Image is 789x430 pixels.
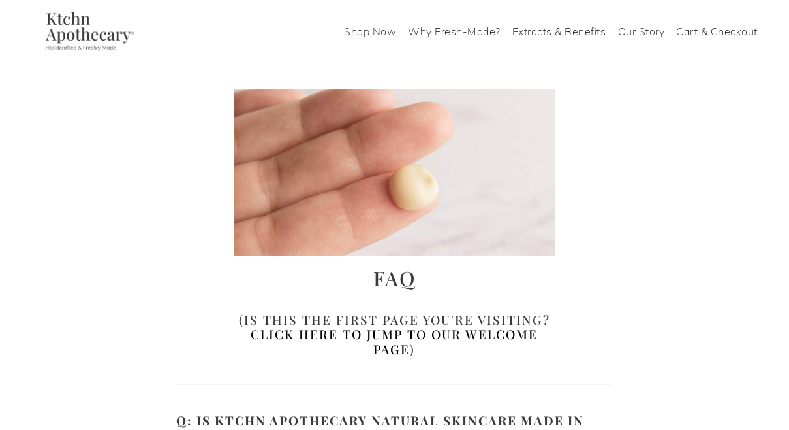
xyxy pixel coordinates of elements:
img: Ktchn Apothecary [31,12,143,51]
a: Shop Now [344,21,396,42]
a: Extracts & Benefits [512,21,606,42]
h1: FAQ [62,267,728,290]
a: Click here to jump to our welcome page [251,325,538,357]
a: Cart & Checkout [676,21,758,42]
a: Why Fresh-Made? [408,21,501,42]
a: Our Story [618,21,665,42]
h2: (Is this the first page you're visiting? ) [234,312,555,357]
